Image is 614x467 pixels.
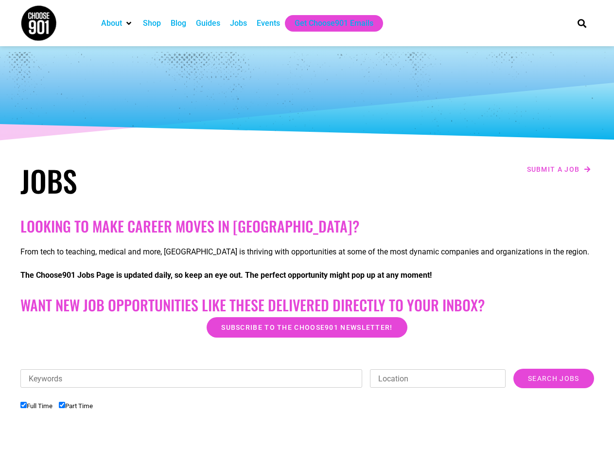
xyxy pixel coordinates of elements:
[370,369,506,388] input: Location
[59,402,93,410] label: Part Time
[20,296,594,314] h2: Want New Job Opportunities like these Delivered Directly to your Inbox?
[96,15,561,32] nav: Main nav
[20,270,432,280] strong: The Choose901 Jobs Page is updated daily, so keep an eye out. The perfect opportunity might pop u...
[527,166,580,173] span: Submit a job
[257,18,280,29] a: Events
[230,18,247,29] a: Jobs
[524,163,594,176] a: Submit a job
[20,369,363,388] input: Keywords
[59,402,65,408] input: Part Time
[96,15,138,32] div: About
[574,15,590,31] div: Search
[20,402,53,410] label: Full Time
[207,317,407,338] a: Subscribe to the Choose901 newsletter!
[20,246,594,258] p: From tech to teaching, medical and more, [GEOGRAPHIC_DATA] is thriving with opportunities at some...
[143,18,161,29] a: Shop
[171,18,186,29] a: Blog
[101,18,122,29] a: About
[196,18,220,29] a: Guides
[20,217,594,235] h2: Looking to make career moves in [GEOGRAPHIC_DATA]?
[20,402,27,408] input: Full Time
[20,163,302,198] h1: Jobs
[513,369,594,388] input: Search Jobs
[221,324,392,331] span: Subscribe to the Choose901 newsletter!
[295,18,373,29] a: Get Choose901 Emails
